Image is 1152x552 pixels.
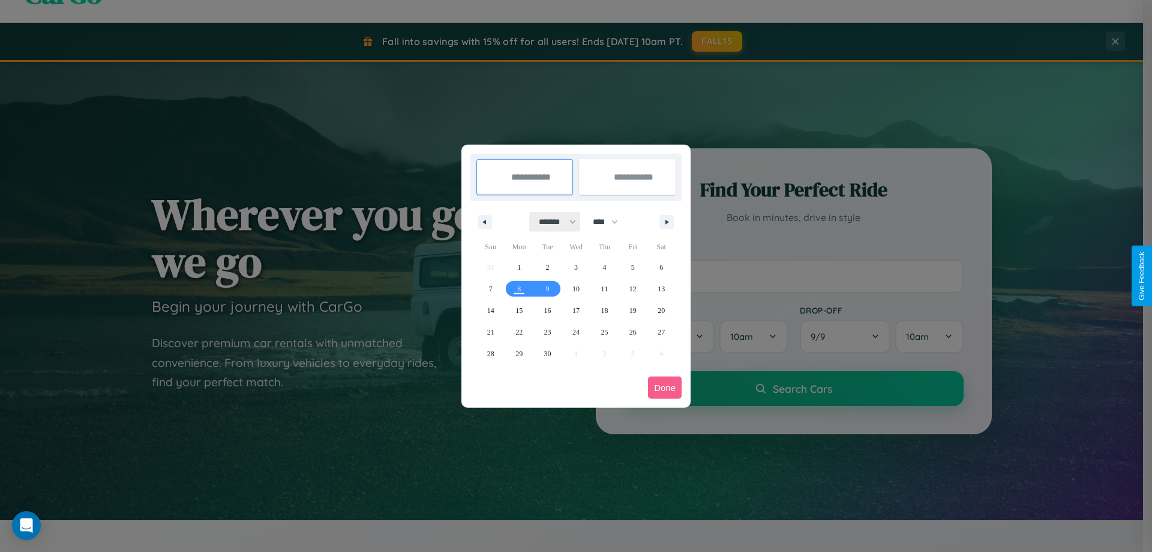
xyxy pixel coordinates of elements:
span: 4 [602,256,606,278]
span: 25 [601,321,608,343]
span: 21 [487,321,494,343]
span: Sat [647,237,676,256]
button: 8 [505,278,533,300]
span: Wed [562,237,590,256]
span: 30 [544,343,551,365]
button: 30 [533,343,562,365]
button: 28 [476,343,505,365]
button: 17 [562,300,590,321]
span: Mon [505,237,533,256]
button: 16 [533,300,562,321]
span: 12 [629,278,637,300]
span: Sun [476,237,505,256]
span: 15 [515,300,523,321]
div: Open Intercom Messenger [12,511,41,540]
button: 12 [619,278,647,300]
span: 10 [572,278,580,300]
span: 18 [601,300,608,321]
button: 26 [619,321,647,343]
span: 5 [631,256,635,278]
span: 27 [658,321,665,343]
span: 9 [546,278,550,300]
button: 24 [562,321,590,343]
span: 22 [515,321,523,343]
button: 25 [590,321,619,343]
button: 18 [590,300,619,321]
button: 10 [562,278,590,300]
span: 28 [487,343,494,365]
span: 14 [487,300,494,321]
button: 29 [505,343,533,365]
span: 13 [658,278,665,300]
span: Thu [590,237,619,256]
button: 2 [533,256,562,278]
span: 20 [658,300,665,321]
button: 23 [533,321,562,343]
span: 19 [629,300,637,321]
div: Give Feedback [1138,252,1146,300]
span: 24 [572,321,580,343]
button: 27 [647,321,676,343]
span: 23 [544,321,551,343]
span: 6 [659,256,663,278]
span: 26 [629,321,637,343]
span: 7 [489,278,493,300]
button: 14 [476,300,505,321]
span: 2 [546,256,550,278]
button: 22 [505,321,533,343]
button: 11 [590,278,619,300]
span: 29 [515,343,523,365]
span: 3 [574,256,578,278]
button: 21 [476,321,505,343]
button: Done [648,377,682,399]
button: 9 [533,278,562,300]
span: 17 [572,300,580,321]
span: Tue [533,237,562,256]
button: 5 [619,256,647,278]
span: 11 [601,278,608,300]
button: 4 [590,256,619,278]
button: 1 [505,256,533,278]
button: 6 [647,256,676,278]
button: 15 [505,300,533,321]
span: 1 [517,256,521,278]
button: 20 [647,300,676,321]
button: 13 [647,278,676,300]
span: Fri [619,237,647,256]
span: 16 [544,300,551,321]
button: 19 [619,300,647,321]
button: 3 [562,256,590,278]
button: 7 [476,278,505,300]
span: 8 [517,278,521,300]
